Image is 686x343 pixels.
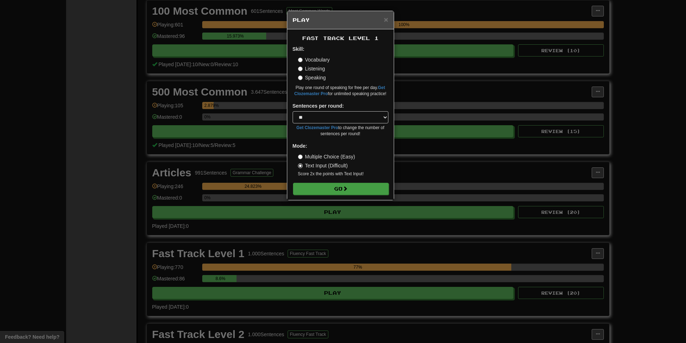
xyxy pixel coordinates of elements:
[293,102,344,109] label: Sentences per round:
[293,16,388,24] h5: Play
[298,163,303,168] input: Text Input (Difficult)
[298,162,348,169] label: Text Input (Difficult)
[298,67,303,71] input: Listening
[298,75,303,80] input: Speaking
[297,125,338,130] a: Get Clozemaster Pro
[293,183,389,195] button: Go
[384,16,388,23] button: Close
[298,155,303,159] input: Multiple Choice (Easy)
[298,56,330,63] label: Vocabulary
[384,15,388,24] span: ×
[298,58,303,62] input: Vocabulary
[298,153,355,160] label: Multiple Choice (Easy)
[298,171,388,177] small: Score 2x the points with Text Input !
[293,85,388,97] small: Play one round of speaking for free per day. for unlimited speaking practice!
[293,46,304,52] strong: Skill:
[302,35,379,41] span: Fast Track Level 1
[293,125,388,137] small: to change the number of sentences per round!
[293,143,307,149] strong: Mode:
[298,65,325,72] label: Listening
[298,74,326,81] label: Speaking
